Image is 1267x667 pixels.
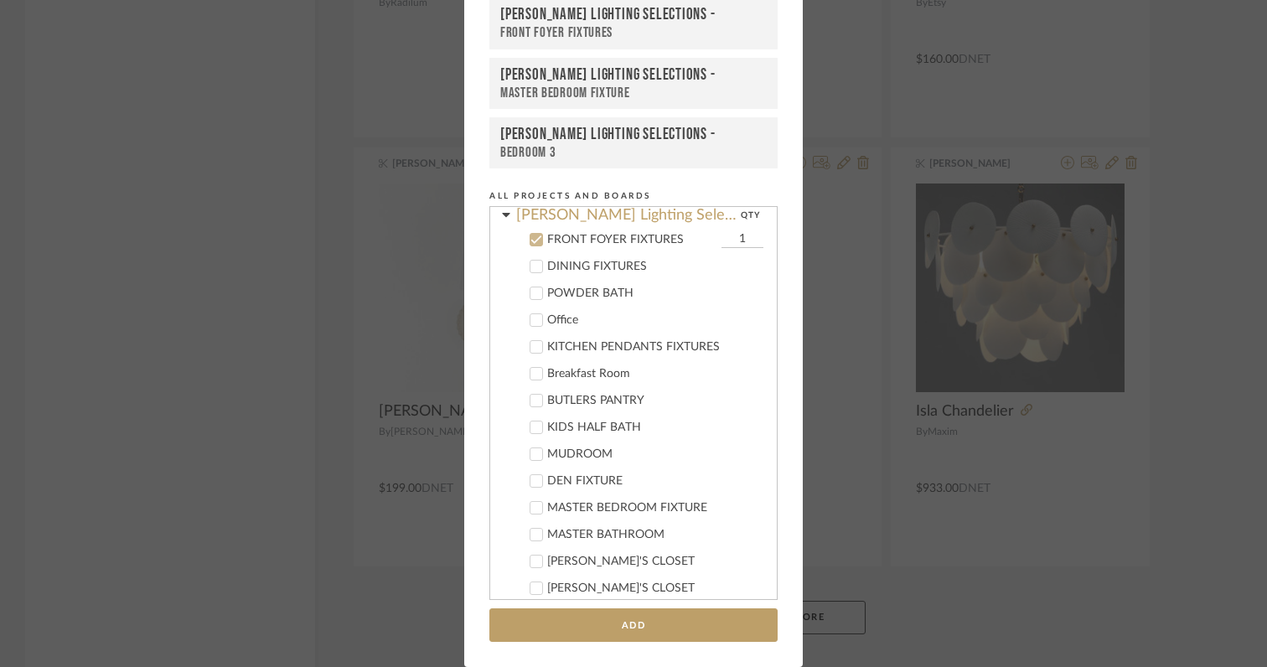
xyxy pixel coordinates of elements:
div: [PERSON_NAME] Lighting Selections - [500,65,767,85]
div: DINING FIXTURES [547,260,763,274]
div: All Projects and Boards [489,189,778,204]
div: MASTER BEDROOM FIXTURE [547,501,763,515]
div: MUDROOM [547,447,763,462]
div: [PERSON_NAME] Lighting Selections - [500,5,767,25]
div: Office [547,313,763,328]
div: [PERSON_NAME]'S CLOSET [547,582,763,596]
div: [PERSON_NAME] Lighting Selections - [500,125,767,144]
div: KITCHEN PENDANTS FIXTURES [547,340,763,354]
div: QTY [741,196,760,225]
div: [PERSON_NAME]'S CLOSET [547,555,763,569]
div: KIDS HALF BATH [547,421,763,435]
button: Add [489,608,778,643]
div: MASTER BATHROOM [547,528,763,542]
div: DEN FIXTURE [547,474,763,489]
div: POWDER BATH [547,287,763,301]
input: FRONT FOYER FIXTURES [721,231,763,248]
div: FRONT FOYER FIXTURES [547,233,717,247]
div: Breakfast Room [547,367,763,381]
div: FRONT FOYER FIXTURES [500,24,767,42]
div: MASTER BEDROOM FIXTURE [500,85,767,101]
div: BUTLERS PANTRY [547,394,763,408]
div: [PERSON_NAME] Lighting Selections [516,196,741,225]
div: BEDROOM 3 [500,144,767,161]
